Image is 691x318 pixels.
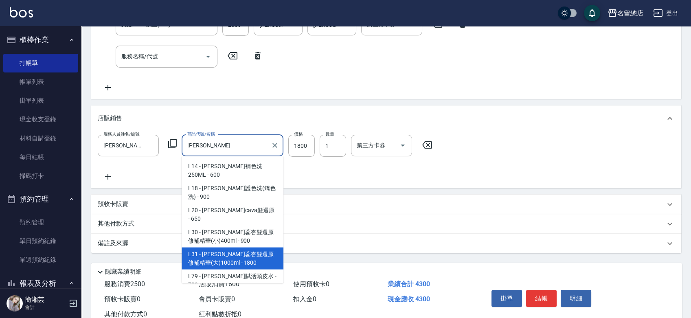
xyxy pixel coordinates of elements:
div: 名留總店 [617,8,643,18]
span: L30 - [PERSON_NAME]蔘杏髮還原修補精華(小)400ml - 900 [182,226,283,248]
a: 掛單列表 [3,91,78,110]
img: Person [7,295,23,311]
a: 打帳單 [3,54,78,72]
button: 登出 [650,6,681,21]
span: 服務消費 2500 [104,280,145,288]
label: 服務人員姓名/編號 [103,131,139,137]
button: Open [202,50,215,63]
button: Clear [269,140,281,151]
img: Logo [10,7,33,18]
p: 隱藏業績明細 [105,268,142,276]
a: 每日結帳 [3,148,78,167]
a: 帳單列表 [3,72,78,91]
button: 名留總店 [604,5,647,22]
a: 現金收支登錄 [3,110,78,129]
span: L31 - [PERSON_NAME]蔘杏髮還原修補精華(大)1000ml - 1800 [182,248,283,270]
span: 店販消費 1800 [199,280,239,288]
button: 結帳 [526,290,557,307]
a: 掃碼打卡 [3,167,78,185]
span: 使用預收卡 0 [293,280,329,288]
a: 單週預約紀錄 [3,250,78,269]
p: 預收卡販賣 [98,200,128,208]
span: 扣入金 0 [293,295,316,303]
div: 備註及來源 [91,234,681,253]
div: 店販銷售 [91,105,681,132]
button: 預約管理 [3,189,78,210]
span: 其他付款方式 0 [104,310,147,318]
div: 其他付款方式 [91,214,681,234]
a: 材料自購登錄 [3,129,78,148]
span: L18 - [PERSON_NAME]護色洗(矯色洗) - 900 [182,182,283,204]
span: L14 - [PERSON_NAME]補色洗250ML - 600 [182,160,283,182]
button: 明細 [561,290,591,307]
p: 店販銷售 [98,114,122,123]
button: 櫃檯作業 [3,29,78,50]
label: 價格 [294,131,303,137]
p: 備註及來源 [98,239,128,248]
p: 會計 [25,304,66,311]
div: 預收卡販賣 [91,195,681,214]
button: 掛單 [491,290,522,307]
h5: 簡湘芸 [25,296,66,304]
p: 其他付款方式 [98,219,138,228]
span: L79 - [PERSON_NAME]賦活頭皮水 - 700 [182,270,283,292]
span: 業績合計 4300 [387,280,430,288]
button: 報表及分析 [3,273,78,294]
label: 數量 [325,131,334,137]
span: 會員卡販賣 0 [199,295,235,303]
a: 預約管理 [3,213,78,232]
span: L20 - [PERSON_NAME]cava髮還原 - 650 [182,204,283,226]
span: 預收卡販賣 0 [104,295,140,303]
a: 單日預約紀錄 [3,232,78,250]
button: save [584,5,600,21]
button: Open [396,139,409,152]
span: 現金應收 4300 [387,295,430,303]
label: 商品代號/名稱 [187,131,215,137]
span: 紅利點數折抵 0 [199,310,241,318]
